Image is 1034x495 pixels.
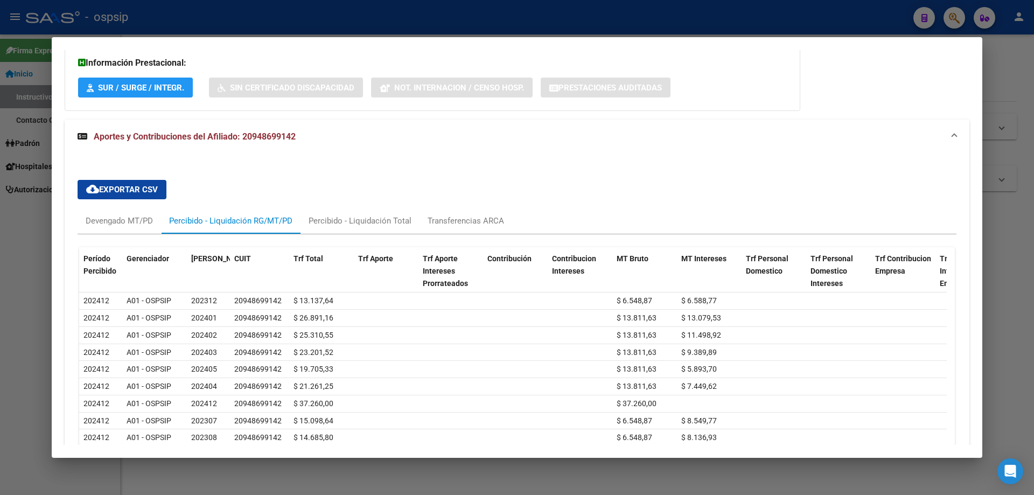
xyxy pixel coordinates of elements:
[83,348,109,357] span: 202412
[127,399,171,408] span: A01 - OSPSIP
[681,296,717,305] span: $ 6.588,77
[875,254,931,275] span: Trf Contribucion Empresa
[191,399,217,408] span: 202412
[294,313,333,322] span: $ 26.891,16
[681,433,717,442] span: $ 8.136,93
[127,416,171,425] span: A01 - OSPSIP
[294,416,333,425] span: $ 15.098,64
[541,78,670,97] button: Prestaciones Auditadas
[428,215,504,227] div: Transferencias ARCA
[83,382,109,391] span: 202412
[294,399,333,408] span: $ 37.260,00
[681,254,726,263] span: MT Intereses
[127,365,171,373] span: A01 - OSPSIP
[681,348,717,357] span: $ 9.389,89
[83,399,109,408] span: 202412
[617,433,652,442] span: $ 6.548,87
[289,247,354,295] datatable-header-cell: Trf Total
[681,331,721,339] span: $ 11.498,92
[997,458,1023,484] div: Open Intercom Messenger
[617,313,656,322] span: $ 13.811,63
[681,365,717,373] span: $ 5.893,70
[191,416,217,425] span: 202307
[191,331,217,339] span: 202402
[86,215,153,227] div: Devengado MT/PD
[191,296,217,305] span: 202312
[548,247,612,295] datatable-header-cell: Contribucion Intereses
[79,247,122,295] datatable-header-cell: Período Percibido
[617,365,656,373] span: $ 13.811,63
[394,83,524,93] span: Not. Internacion / Censo Hosp.
[127,254,169,263] span: Gerenciador
[122,247,187,295] datatable-header-cell: Gerenciador
[617,382,656,391] span: $ 13.811,63
[78,57,787,69] h3: Información Prestacional:
[127,382,171,391] span: A01 - OSPSIP
[78,180,166,199] button: Exportar CSV
[617,416,652,425] span: $ 6.548,87
[294,296,333,305] span: $ 13.137,64
[127,348,171,357] span: A01 - OSPSIP
[294,254,323,263] span: Trf Total
[169,215,292,227] div: Percibido - Liquidación RG/MT/PD
[234,254,251,263] span: CUIT
[354,247,418,295] datatable-header-cell: Trf Aporte
[612,247,677,295] datatable-header-cell: MT Bruto
[191,313,217,322] span: 202401
[294,433,333,442] span: $ 14.685,80
[617,331,656,339] span: $ 13.811,63
[127,313,171,322] span: A01 - OSPSIP
[83,416,109,425] span: 202412
[940,254,996,288] span: Trf Contribucion Intereses Empresa
[94,131,296,142] span: Aportes y Contribuciones del Afiliado: 20948699142
[187,247,230,295] datatable-header-cell: Período Devengado
[65,120,969,154] mat-expansion-panel-header: Aportes y Contribuciones del Afiliado: 20948699142
[234,329,282,341] div: 20948699142
[78,78,193,97] button: SUR / SURGE / INTEGR.
[681,416,717,425] span: $ 8.549,77
[83,296,109,305] span: 202412
[230,83,354,93] span: Sin Certificado Discapacidad
[234,380,282,393] div: 20948699142
[234,346,282,359] div: 20948699142
[294,348,333,357] span: $ 23.201,52
[83,433,109,442] span: 202412
[191,254,249,263] span: [PERSON_NAME]
[742,247,806,295] datatable-header-cell: Trf Personal Domestico
[191,365,217,373] span: 202405
[806,247,871,295] datatable-header-cell: Trf Personal Domestico Intereses
[617,399,656,408] span: $ 37.260,00
[234,431,282,444] div: 20948699142
[681,313,721,322] span: $ 13.079,53
[935,247,1000,295] datatable-header-cell: Trf Contribucion Intereses Empresa
[811,254,853,288] span: Trf Personal Domestico Intereses
[294,382,333,391] span: $ 21.261,25
[681,382,717,391] span: $ 7.449,62
[552,254,596,275] span: Contribucion Intereses
[309,215,411,227] div: Percibido - Liquidación Total
[191,348,217,357] span: 202403
[558,83,662,93] span: Prestaciones Auditadas
[487,254,532,263] span: Contribución
[83,313,109,322] span: 202412
[483,247,548,295] datatable-header-cell: Contribución
[371,78,533,97] button: Not. Internacion / Censo Hosp.
[83,331,109,339] span: 202412
[234,415,282,427] div: 20948699142
[871,247,935,295] datatable-header-cell: Trf Contribucion Empresa
[418,247,483,295] datatable-header-cell: Trf Aporte Intereses Prorrateados
[191,433,217,442] span: 202308
[234,312,282,324] div: 20948699142
[617,254,648,263] span: MT Bruto
[617,348,656,357] span: $ 13.811,63
[83,254,116,275] span: Período Percibido
[86,183,99,196] mat-icon: cloud_download
[127,331,171,339] span: A01 - OSPSIP
[294,331,333,339] span: $ 25.310,55
[230,247,289,295] datatable-header-cell: CUIT
[234,398,282,410] div: 20948699142
[617,296,652,305] span: $ 6.548,87
[86,185,158,194] span: Exportar CSV
[127,296,171,305] span: A01 - OSPSIP
[83,365,109,373] span: 202412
